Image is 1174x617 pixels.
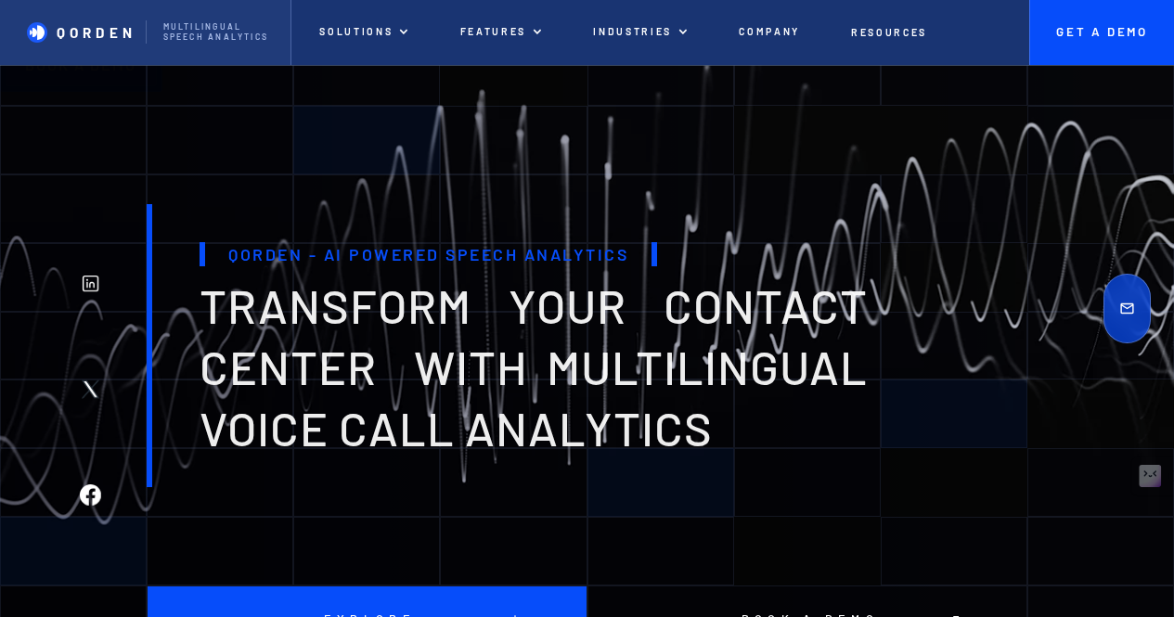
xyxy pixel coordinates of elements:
[80,484,101,506] img: Facebook
[460,26,526,38] p: features
[57,24,135,41] p: Qorden
[1056,25,1149,40] p: Get A Demo
[739,26,800,38] p: Company
[593,26,672,38] p: INDUSTRIES
[80,273,101,294] img: Linkedin
[851,27,927,39] p: Resources
[319,26,393,38] p: Solutions
[200,276,868,456] span: transform your contact center with multilingual voice Call analytics
[200,242,658,267] h1: Qorden - AI Powered Speech Analytics
[80,379,101,400] img: Twitter
[163,22,274,42] p: Multilingual Speech analytics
